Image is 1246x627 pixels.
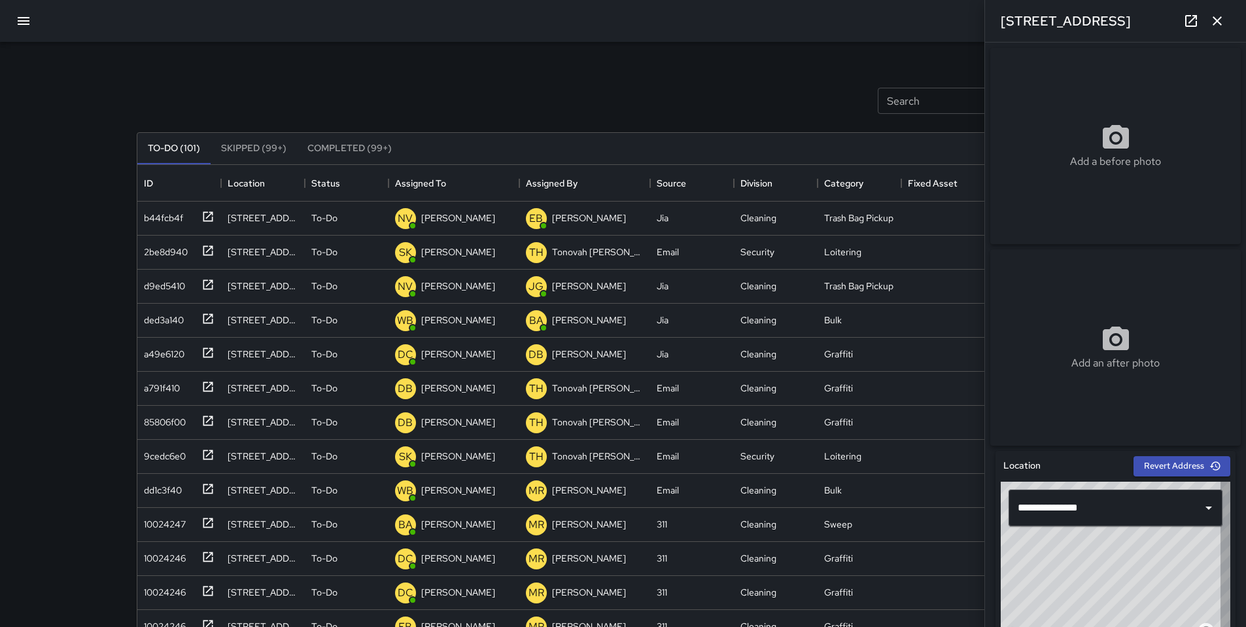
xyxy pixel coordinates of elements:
div: Trash Bag Pickup [824,211,893,224]
div: 311 [657,586,667,599]
p: To-Do [311,450,337,463]
p: To-Do [311,382,337,395]
div: 333 11th Street [228,586,298,599]
div: 311 [657,552,667,565]
p: NV [398,279,413,295]
div: Cleaning [740,416,776,429]
div: Sweep [824,518,852,531]
p: [PERSON_NAME] [421,416,495,429]
div: Cleaning [740,382,776,395]
p: MR [528,483,544,499]
div: 10024247 [139,512,186,531]
p: [PERSON_NAME] [421,382,495,395]
div: Status [305,165,389,202]
p: To-Do [311,245,337,259]
div: b44fcb4f [139,206,183,224]
div: ded3a140 [139,308,184,327]
p: DC [398,551,413,567]
p: To-Do [311,484,337,497]
p: To-Do [311,348,337,361]
p: TH [529,449,544,465]
div: Source [657,165,686,202]
div: 365 11th Street [228,552,298,565]
p: [PERSON_NAME] [552,552,626,565]
div: Security [740,450,774,463]
div: Cleaning [740,313,776,327]
div: Bulk [824,484,842,497]
p: [PERSON_NAME] [421,484,495,497]
div: d9ed5410 [139,274,185,293]
p: [PERSON_NAME] [552,211,626,224]
p: WB [397,313,413,329]
div: Cleaning [740,518,776,531]
div: 311 [657,518,667,531]
div: 170 Harriet Street [228,416,298,429]
p: [PERSON_NAME] [421,348,495,361]
p: To-Do [311,518,337,531]
div: 9cedc6e0 [139,444,186,463]
div: Email [657,450,679,463]
p: [PERSON_NAME] [421,450,495,463]
p: [PERSON_NAME] [552,348,626,361]
p: SK [399,449,412,465]
div: Cleaning [740,211,776,224]
div: Email [657,382,679,395]
p: MR [528,551,544,567]
div: 281 Shipley Street [228,484,298,497]
p: To-Do [311,552,337,565]
div: Category [824,165,863,202]
p: MR [528,585,544,601]
p: BA [529,313,544,329]
p: WB [397,483,413,499]
div: Assigned By [519,165,650,202]
div: Division [740,165,772,202]
p: TH [529,245,544,260]
p: [PERSON_NAME] [421,313,495,327]
p: [PERSON_NAME] [421,211,495,224]
p: [PERSON_NAME] [552,313,626,327]
div: Email [657,484,679,497]
div: 1550 Howard Street [228,211,298,224]
p: [PERSON_NAME] [552,586,626,599]
p: [PERSON_NAME] [421,518,495,531]
p: To-Do [311,416,337,429]
div: Jia [657,313,668,327]
div: a791f410 [139,376,180,395]
div: Graffiti [824,586,853,599]
p: DB [398,415,413,431]
div: 628 Natoma Street [228,450,298,463]
p: To-Do [311,586,337,599]
div: ID [137,165,221,202]
p: TH [529,415,544,431]
p: Tonovah [PERSON_NAME] [552,245,644,259]
div: Fixed Asset [901,165,985,202]
div: 160 10th Street [228,245,298,259]
button: Completed (99+) [297,133,402,164]
p: [PERSON_NAME] [552,518,626,531]
div: Graffiti [824,416,853,429]
div: Jia [657,279,668,293]
p: To-Do [311,313,337,327]
p: [PERSON_NAME] [421,586,495,599]
div: Cleaning [740,279,776,293]
div: Email [657,245,679,259]
div: Trash Bag Pickup [824,279,893,293]
div: 267 8th Street [228,279,298,293]
p: DB [398,381,413,397]
div: ID [144,165,153,202]
p: BA [398,517,413,533]
p: To-Do [311,279,337,293]
div: 10024246 [139,581,186,599]
div: Location [228,165,265,202]
p: DC [398,347,413,363]
div: Assigned To [395,165,446,202]
div: Cleaning [740,552,776,565]
div: Graffiti [824,348,853,361]
div: 85806f00 [139,410,186,429]
button: To-Do (101) [137,133,211,164]
div: Jia [657,211,668,224]
div: Cleaning [740,348,776,361]
p: [PERSON_NAME] [552,484,626,497]
div: a49e6120 [139,342,184,361]
p: Tonovah [PERSON_NAME] [552,450,644,463]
